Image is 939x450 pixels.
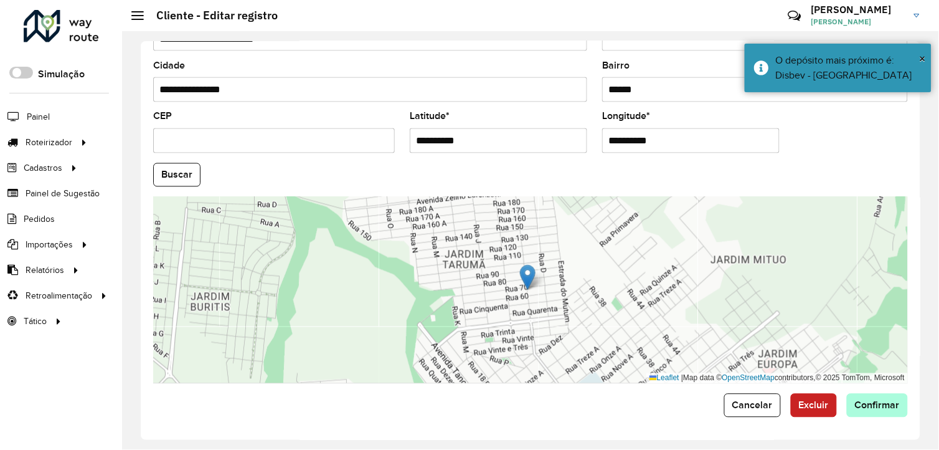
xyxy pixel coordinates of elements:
[602,109,650,124] label: Longitude
[410,109,450,124] label: Latitude
[681,374,683,383] span: |
[646,373,908,384] div: Map data © contributors,© 2025 TomTom, Microsoft
[855,400,900,411] span: Confirmar
[24,213,55,226] span: Pedidos
[153,163,201,187] button: Buscar
[520,265,536,290] img: Marker
[26,136,72,149] span: Roteirizador
[920,52,926,65] span: ×
[724,394,781,418] button: Cancelar
[811,16,905,27] span: [PERSON_NAME]
[602,58,630,73] label: Bairro
[26,289,92,302] span: Retroalimentação
[811,4,905,16] h3: [PERSON_NAME]
[847,394,908,418] button: Confirmar
[920,49,926,68] button: Close
[732,400,773,411] span: Cancelar
[24,315,47,328] span: Tático
[649,374,679,383] a: Leaflet
[27,110,50,123] span: Painel
[26,187,100,200] span: Painel de Sugestão
[24,161,62,175] span: Cadastros
[26,264,64,277] span: Relatórios
[144,9,278,22] h2: Cliente - Editar registro
[38,67,85,82] label: Simulação
[776,53,922,83] div: O depósito mais próximo é: Disbev - [GEOGRAPHIC_DATA]
[791,394,837,418] button: Excluir
[153,58,185,73] label: Cidade
[153,109,172,124] label: CEP
[799,400,829,411] span: Excluir
[722,374,775,383] a: OpenStreetMap
[26,238,73,251] span: Importações
[781,2,808,29] a: Contato Rápido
